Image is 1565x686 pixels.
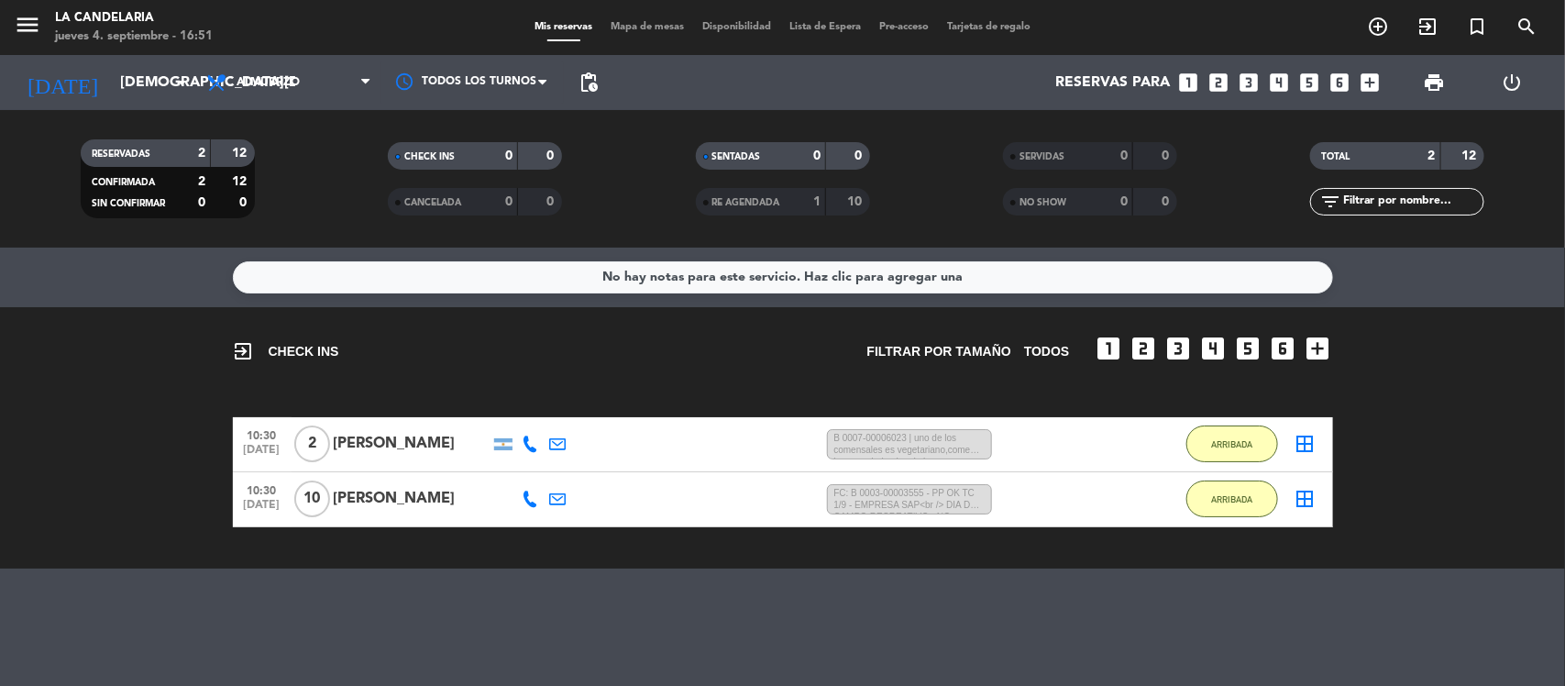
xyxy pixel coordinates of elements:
[693,22,780,32] span: Disponibilidad
[1120,195,1128,208] strong: 0
[525,22,601,32] span: Mis reservas
[233,340,339,362] span: CHECK INS
[938,22,1040,32] span: Tarjetas de regalo
[1416,16,1438,38] i: exit_to_app
[547,149,558,162] strong: 0
[1501,72,1523,94] i: power_settings_new
[1019,198,1066,207] span: NO SHOW
[712,152,761,161] span: SENTADAS
[712,198,780,207] span: RE AGENDADA
[239,444,285,465] span: [DATE]
[198,175,205,188] strong: 2
[404,152,455,161] span: CHECK INS
[780,22,870,32] span: Lista de Espera
[1177,71,1201,94] i: looks_one
[239,424,285,445] span: 10:30
[505,149,512,162] strong: 0
[294,481,330,517] span: 10
[1359,71,1383,94] i: add_box
[1462,149,1481,162] strong: 12
[505,195,512,208] strong: 0
[854,149,865,162] strong: 0
[14,11,41,45] button: menu
[1295,488,1317,510] i: border_all
[1269,334,1298,363] i: looks_6
[14,62,111,103] i: [DATE]
[334,487,490,511] div: [PERSON_NAME]
[601,22,693,32] span: Mapa de mesas
[239,479,285,500] span: 10:30
[578,72,600,94] span: pending_actions
[1328,71,1352,94] i: looks_6
[171,72,193,94] i: arrow_drop_down
[1186,426,1278,462] button: ARRIBADA
[1186,481,1278,517] button: ARRIBADA
[1056,74,1171,92] span: Reservas para
[239,499,285,520] span: [DATE]
[870,22,938,32] span: Pre-acceso
[1211,439,1252,449] span: ARRIBADA
[1211,494,1252,504] span: ARRIBADA
[1473,55,1551,110] div: LOG OUT
[1295,433,1317,455] i: border_all
[1367,16,1389,38] i: add_circle_outline
[847,195,865,208] strong: 10
[1428,149,1436,162] strong: 2
[827,484,992,515] span: FC: B 0003-00003555 - PP OK TC 1/9 - EMPRESA SAP<br /> DIA DE CAMPO RECREATIVO - NO SOLICITAN SAL...
[198,147,205,160] strong: 2
[1199,334,1229,363] i: looks_4
[602,267,963,288] div: No hay notas para este servicio. Haz clic para agregar una
[232,175,250,188] strong: 12
[1423,72,1445,94] span: print
[1120,149,1128,162] strong: 0
[1207,71,1231,94] i: looks_two
[55,28,213,46] div: jueves 4. septiembre - 16:51
[1019,152,1064,161] span: SERVIDAS
[1319,191,1341,213] i: filter_list
[1130,334,1159,363] i: looks_two
[239,196,250,209] strong: 0
[92,149,150,159] span: RESERVADAS
[198,196,205,209] strong: 0
[1515,16,1537,38] i: search
[547,195,558,208] strong: 0
[813,149,821,162] strong: 0
[867,341,1011,362] span: Filtrar por tamaño
[827,429,992,460] span: B 0007-00006023 | uno de los comensales es vegetariano,come huevo y derivados de la leche.gracias
[1321,152,1350,161] span: TOTAL
[1268,71,1292,94] i: looks_4
[232,147,250,160] strong: 12
[1341,192,1483,212] input: Filtrar por nombre...
[1234,334,1263,363] i: looks_5
[1095,334,1124,363] i: looks_one
[294,426,330,462] span: 2
[1162,195,1173,208] strong: 0
[1298,71,1322,94] i: looks_5
[404,198,461,207] span: CANCELADA
[233,340,255,362] i: exit_to_app
[14,11,41,39] i: menu
[55,9,213,28] div: LA CANDELARIA
[1024,341,1070,362] span: TODOS
[1466,16,1488,38] i: turned_in_not
[1164,334,1194,363] i: looks_3
[334,432,490,456] div: [PERSON_NAME]
[237,76,300,89] span: Almuerzo
[813,195,821,208] strong: 1
[92,178,155,187] span: CONFIRMADA
[1238,71,1262,94] i: looks_3
[92,199,165,208] span: SIN CONFIRMAR
[1162,149,1173,162] strong: 0
[1304,334,1333,363] i: add_box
